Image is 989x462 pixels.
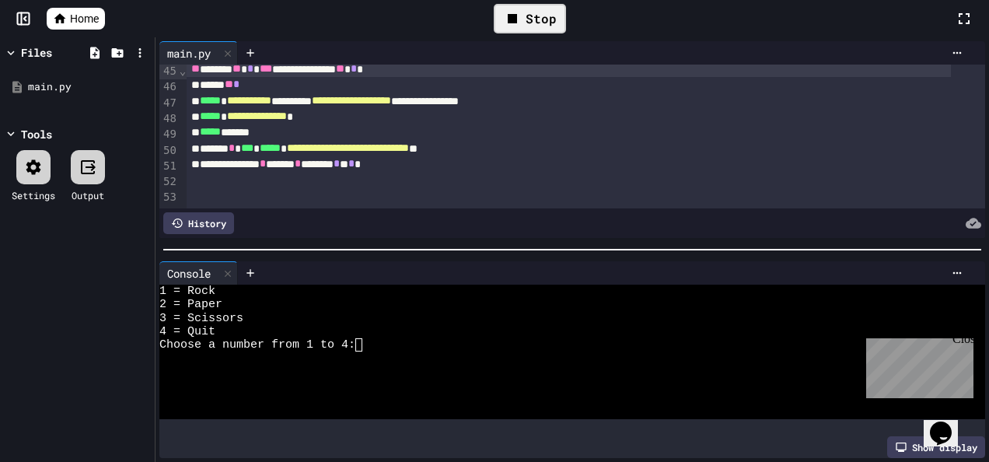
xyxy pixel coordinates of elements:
iframe: chat widget [924,400,973,446]
div: main.py [159,41,238,65]
span: 1 = Rock [159,285,215,298]
div: History [163,212,234,234]
div: 48 [159,111,179,127]
div: Console [159,261,238,285]
div: main.py [28,79,149,95]
div: 46 [159,79,179,95]
span: 3 = Scissors [159,312,243,325]
div: Chat with us now!Close [6,6,107,99]
div: 47 [159,96,179,111]
div: 50 [159,143,179,159]
div: 45 [159,64,179,79]
div: 49 [159,127,179,142]
div: 51 [159,159,179,174]
div: Settings [12,188,55,202]
div: Output [72,188,104,202]
span: 4 = Quit [159,325,215,338]
a: Home [47,8,105,30]
iframe: chat widget [860,332,973,398]
div: Stop [494,4,566,33]
span: Choose a number from 1 to 4: [159,338,355,352]
div: Tools [21,126,52,142]
span: Home [70,11,99,26]
div: Show display [887,436,985,458]
div: 52 [159,174,179,190]
span: 2 = Paper [159,298,222,311]
span: Fold line [179,65,187,77]
div: 53 [159,190,179,205]
div: main.py [159,45,218,61]
div: Console [159,265,218,282]
div: Files [21,44,52,61]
